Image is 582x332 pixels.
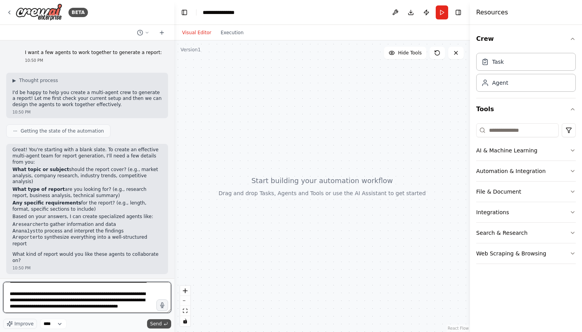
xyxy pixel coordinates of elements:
button: Crew [476,28,576,50]
button: Search & Research [476,223,576,243]
span: Hide Tools [398,50,422,56]
button: zoom out [180,296,190,306]
div: 10:50 PM [25,58,162,63]
img: Logo [16,3,62,21]
button: Visual Editor [177,28,216,37]
button: Send [147,319,171,329]
code: analyst [19,229,38,234]
div: Agent [492,79,508,87]
div: BETA [68,8,88,17]
div: React Flow controls [180,286,190,326]
button: Click to speak your automation idea [156,299,168,311]
div: Task [492,58,504,66]
code: researcher [16,222,44,227]
a: React Flow attribution [448,326,469,330]
button: Improve [3,319,37,329]
button: File & Document [476,182,576,202]
div: 10:50 PM [12,109,162,115]
span: ▶ [12,77,16,84]
strong: What topic or subject [12,167,69,172]
button: Switch to previous chat [134,28,153,37]
button: Integrations [476,202,576,222]
div: 10:50 PM [12,265,162,271]
p: Great! You're starting with a blank slate. To create an effective multi-agent team for report gen... [12,147,162,165]
div: Version 1 [181,47,201,53]
button: fit view [180,306,190,316]
button: Automation & Integration [476,161,576,181]
span: Thought process [19,77,58,84]
button: Start a new chat [156,28,168,37]
strong: Any specific requirements [12,200,81,206]
strong: What type of report [12,187,65,192]
li: A to gather information and data [12,222,162,228]
button: Hide left sidebar [179,7,190,18]
button: Hide Tools [384,47,426,59]
li: An to process and interpret the findings [12,228,162,235]
p: for the report? (e.g., length, format, specific sections to include) [12,200,162,212]
button: Web Scraping & Browsing [476,243,576,264]
button: Execution [216,28,248,37]
button: Tools [476,98,576,120]
div: Tools [476,120,576,270]
li: A to synthesize everything into a well-structured report [12,234,162,247]
span: Send [150,321,162,327]
h4: Resources [476,8,508,17]
button: Hide right sidebar [453,7,464,18]
nav: breadcrumb [203,9,243,16]
button: ▶Thought process [12,77,58,84]
p: are you looking for? (e.g., research report, business analysis, technical summary) [12,187,162,199]
p: I'd be happy to help you create a multi-agent crew to generate a report! Let me first check your ... [12,90,162,108]
button: AI & Machine Learning [476,140,576,161]
p: I want a few agents to work together to generate a report: [25,50,162,56]
p: Based on your answers, I can create specialized agents like: [12,214,162,220]
code: reporter [16,235,38,240]
div: Crew [476,50,576,98]
p: What kind of report would you like these agents to collaborate on? [12,252,162,264]
span: Getting the state of the automation [21,128,104,134]
button: toggle interactivity [180,316,190,326]
p: should the report cover? (e.g., market analysis, company research, industry trends, competitive a... [12,167,162,185]
span: Improve [14,321,33,327]
button: zoom in [180,286,190,296]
